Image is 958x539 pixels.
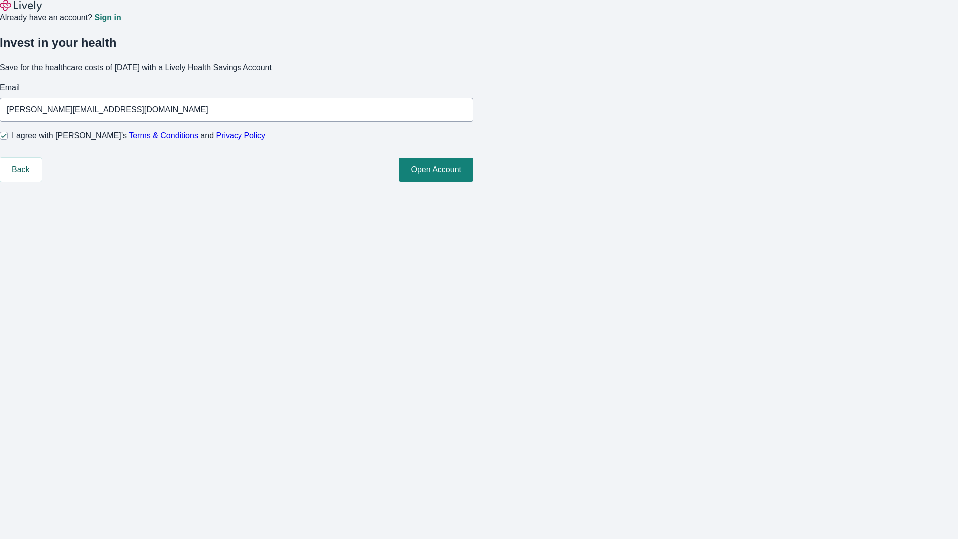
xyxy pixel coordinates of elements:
a: Sign in [94,14,121,22]
button: Open Account [399,158,473,182]
a: Terms & Conditions [129,131,198,140]
span: I agree with [PERSON_NAME]’s and [12,130,265,142]
a: Privacy Policy [216,131,266,140]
